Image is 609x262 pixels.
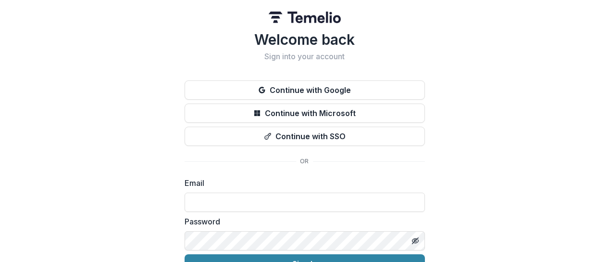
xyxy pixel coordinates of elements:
button: Continue with Google [185,80,425,100]
img: Temelio [269,12,341,23]
h2: Sign into your account [185,52,425,61]
label: Password [185,216,419,227]
label: Email [185,177,419,189]
button: Toggle password visibility [408,233,423,249]
button: Continue with SSO [185,127,425,146]
h1: Welcome back [185,31,425,48]
button: Continue with Microsoft [185,104,425,123]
